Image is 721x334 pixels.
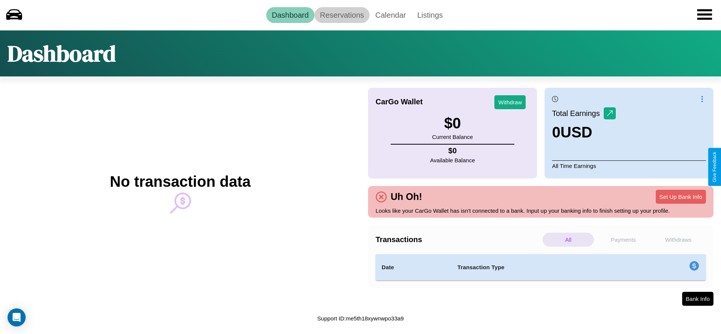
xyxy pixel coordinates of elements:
a: Calendar [370,7,411,23]
p: Payments [598,233,649,247]
h4: Uh Oh! [387,191,426,202]
a: Listings [411,7,448,23]
p: Total Earnings [552,107,604,120]
p: Looks like your CarGo Wallet has isn't connected to a bank. Input up your banking info to finish ... [376,206,706,216]
h1: Dashboard [8,38,116,69]
h3: 0 USD [552,124,616,141]
h4: Transaction Type [457,263,628,272]
div: Open Intercom Messenger [8,308,26,326]
h4: Date [382,263,445,272]
h2: No transaction data [110,173,250,190]
p: All [543,233,594,247]
a: Reservations [314,7,370,23]
a: Dashboard [266,7,314,23]
p: Withdraws [653,233,704,247]
button: Withdraw [494,95,526,109]
p: Available Balance [430,155,475,165]
h4: Transactions [376,235,541,244]
h4: $ 0 [430,146,475,155]
button: Bank Info [682,292,713,306]
button: Set Up Bank Info [656,190,706,204]
h4: CarGo Wallet [376,98,423,106]
p: All Time Earnings [552,160,706,171]
h3: $ 0 [432,115,473,132]
p: Current Balance [432,132,473,142]
p: Support ID: me5th18xywnwpo33a9 [317,313,403,323]
div: Give Feedback [712,152,717,182]
table: simple table [376,254,706,281]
